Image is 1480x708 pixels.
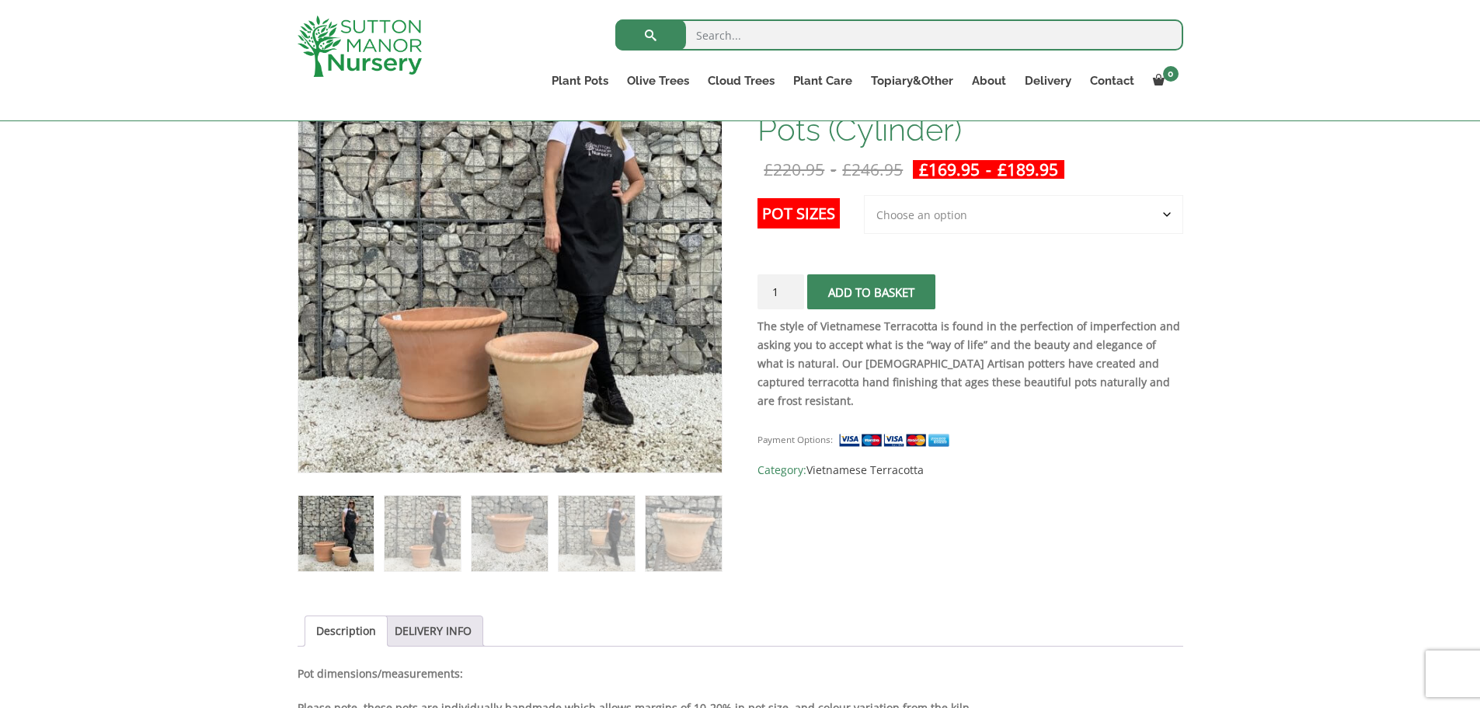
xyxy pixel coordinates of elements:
a: Cloud Trees [698,70,784,92]
span: 0 [1163,66,1179,82]
del: - [757,160,909,179]
span: £ [842,159,851,180]
a: Contact [1081,70,1144,92]
span: £ [764,159,773,180]
img: The Thai Binh Vietnamese Terracotta Plant Pots (Cylinder) - Image 5 [646,496,721,571]
a: DELIVERY INFO [395,616,472,646]
a: Delivery [1015,70,1081,92]
a: Topiary&Other [862,70,963,92]
img: The Thai Binh Vietnamese Terracotta Plant Pots (Cylinder) - Image 2 [385,496,460,571]
bdi: 189.95 [998,159,1058,180]
a: Plant Care [784,70,862,92]
span: Category: [757,461,1182,480]
img: payment supported [838,432,955,448]
input: Search... [615,19,1183,51]
bdi: 169.95 [919,159,980,180]
input: Product quantity [757,274,804,309]
h1: The Thai [PERSON_NAME] Vietnamese Terracotta Plant Pots (Cylinder) [757,48,1182,146]
a: Olive Trees [618,70,698,92]
label: Pot Sizes [757,198,840,228]
img: The Thai Binh Vietnamese Terracotta Plant Pots (Cylinder) - Image 3 [472,496,547,571]
a: Plant Pots [542,70,618,92]
span: £ [998,159,1007,180]
span: £ [919,159,928,180]
img: logo [298,16,422,77]
a: 0 [1144,70,1183,92]
a: Vietnamese Terracotta [806,462,924,477]
a: About [963,70,1015,92]
strong: The style of Vietnamese Terracotta is found in the perfection of imperfection and asking you to a... [757,319,1180,408]
small: Payment Options: [757,434,833,445]
strong: Pot dimensions/measurements: [298,666,463,681]
ins: - [913,160,1064,179]
bdi: 220.95 [764,159,824,180]
img: The Thai Binh Vietnamese Terracotta Plant Pots (Cylinder) - Image 4 [559,496,634,571]
a: Description [316,616,376,646]
img: The Thai Binh Vietnamese Terracotta Plant Pots (Cylinder) [298,496,374,571]
bdi: 246.95 [842,159,903,180]
button: Add to basket [807,274,935,309]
